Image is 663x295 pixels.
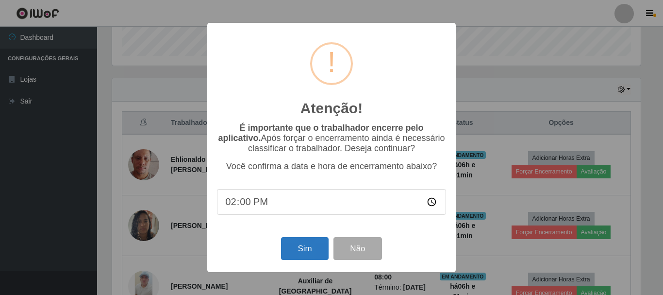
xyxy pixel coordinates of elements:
p: Você confirma a data e hora de encerramento abaixo? [217,161,446,172]
b: É importante que o trabalhador encerre pelo aplicativo. [218,123,423,143]
p: Após forçar o encerramento ainda é necessário classificar o trabalhador. Deseja continuar? [217,123,446,154]
button: Não [333,237,381,260]
h2: Atenção! [300,100,363,117]
button: Sim [281,237,328,260]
